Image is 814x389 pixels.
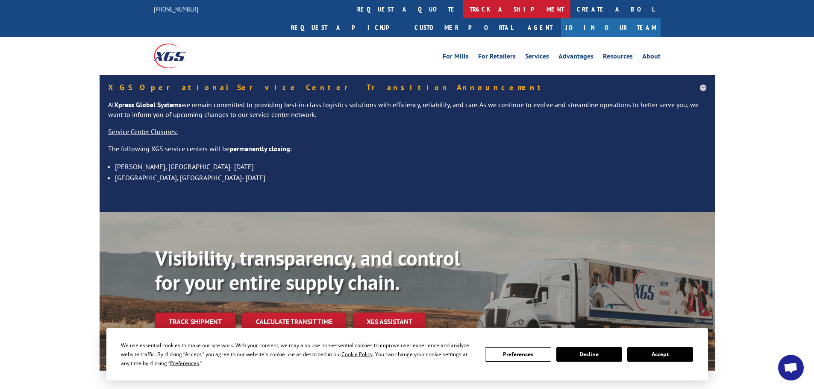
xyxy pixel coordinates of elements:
[115,172,706,183] li: [GEOGRAPHIC_DATA], [GEOGRAPHIC_DATA]- [DATE]
[155,313,235,331] a: Track shipment
[561,18,661,37] a: Join Our Team
[121,341,475,368] div: We use essential cookies to make our site work. With your consent, we may also use non-essential ...
[108,84,706,91] h5: XGS Operational Service Center Transition Announcement
[229,144,290,153] strong: permanently closing
[341,351,373,358] span: Cookie Policy
[108,144,706,161] p: The following XGS service centers will be :
[556,347,622,362] button: Decline
[353,313,426,331] a: XGS ASSISTANT
[108,100,706,127] p: At we remain committed to providing best-in-class logistics solutions with efficiency, reliabilit...
[642,53,661,62] a: About
[106,328,708,380] div: Cookie Consent Prompt
[778,355,804,380] a: Open chat
[108,127,178,136] u: Service Center Closures:
[485,347,551,362] button: Preferences
[443,53,469,62] a: For Mills
[285,18,408,37] a: Request a pickup
[525,53,549,62] a: Services
[627,347,693,362] button: Accept
[558,53,594,62] a: Advantages
[603,53,633,62] a: Resources
[242,313,346,331] a: Calculate transit time
[170,360,199,367] span: Preferences
[478,53,516,62] a: For Retailers
[519,18,561,37] a: Agent
[154,5,198,13] a: [PHONE_NUMBER]
[115,161,706,172] li: [PERSON_NAME], [GEOGRAPHIC_DATA]- [DATE]
[155,245,460,296] b: Visibility, transparency, and control for your entire supply chain.
[408,18,519,37] a: Customer Portal
[114,100,182,109] strong: Xpress Global Systems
